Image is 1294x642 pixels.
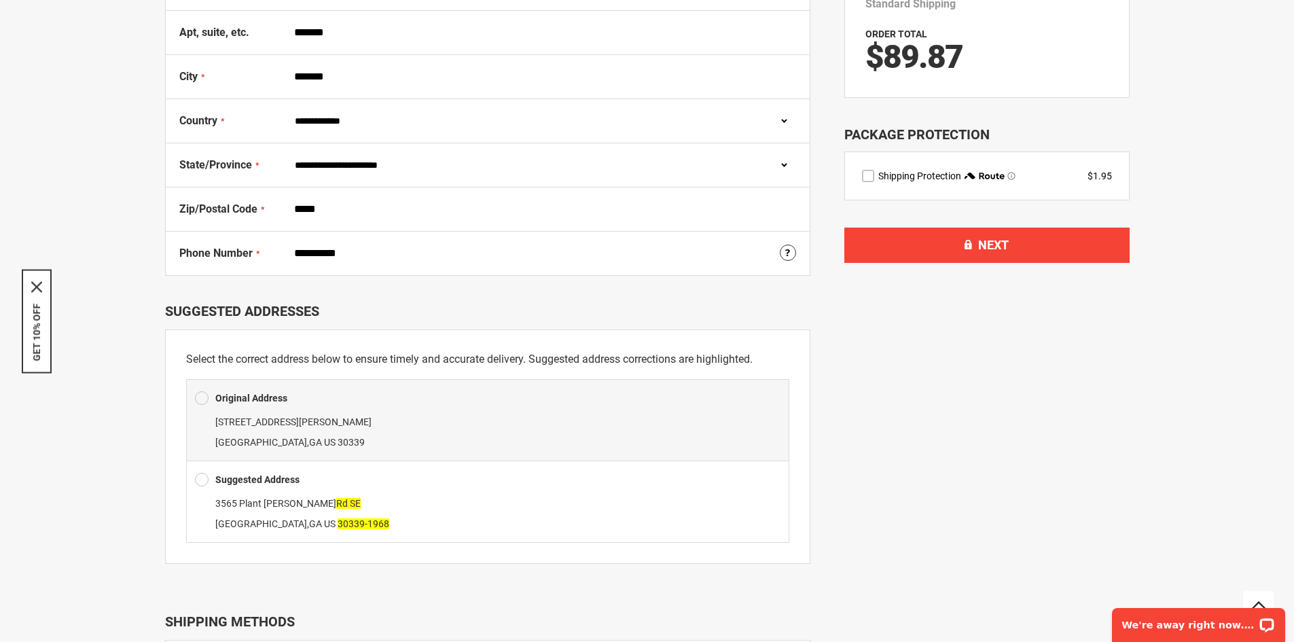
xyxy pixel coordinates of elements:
span: 3565 Plant [PERSON_NAME] [215,498,361,509]
span: Next [978,238,1009,252]
span: Shipping Protection [878,171,961,181]
span: Country [179,114,217,127]
span: [GEOGRAPHIC_DATA] [215,518,307,529]
button: Close [31,281,42,292]
span: Rd SE [336,498,361,509]
div: $1.95 [1088,169,1112,183]
div: route shipping protection selector element [862,169,1112,183]
button: Next [844,228,1130,263]
span: GA [309,518,322,529]
div: Shipping Methods [165,613,810,630]
b: Suggested Address [215,474,300,485]
span: Zip/Postal Code [179,202,257,215]
span: [GEOGRAPHIC_DATA] [215,437,307,448]
span: $89.87 [865,37,963,76]
span: Apt, suite, etc. [179,26,249,39]
span: GA [309,437,322,448]
button: GET 10% OFF [31,303,42,361]
strong: Order Total [865,29,927,39]
div: , [195,412,780,452]
span: [STREET_ADDRESS][PERSON_NAME] [215,416,372,427]
span: Learn more [1007,172,1016,180]
span: 30339 [338,437,365,448]
span: US [324,437,336,448]
div: Package Protection [844,125,1130,145]
span: Phone Number [179,247,253,260]
div: , [195,493,780,534]
span: US [324,518,336,529]
span: 30339-1968 [338,518,389,529]
div: Suggested Addresses [165,303,810,319]
span: City [179,70,198,83]
iframe: LiveChat chat widget [1103,599,1294,642]
p: Select the correct address below to ensure timely and accurate delivery. Suggested address correc... [186,351,789,368]
b: Original Address [215,393,287,404]
svg: close icon [31,281,42,292]
span: State/Province [179,158,252,171]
